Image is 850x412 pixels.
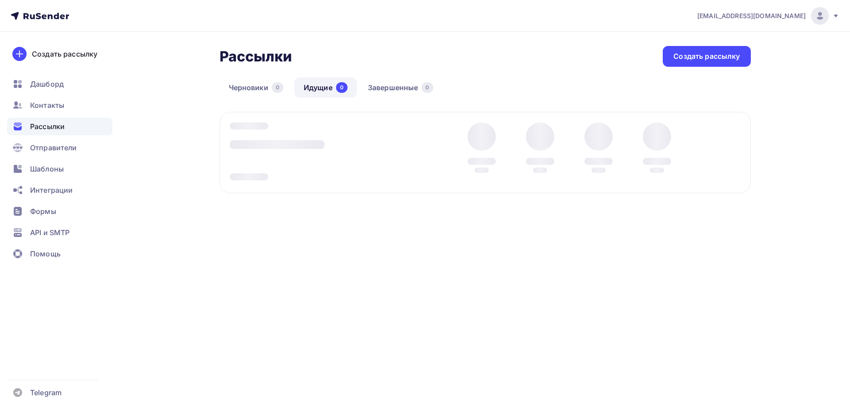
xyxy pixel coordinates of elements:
[7,139,112,156] a: Отправители
[359,77,443,98] a: Завершенные0
[697,7,839,25] a: [EMAIL_ADDRESS][DOMAIN_NAME]
[30,164,64,174] span: Шаблоны
[7,202,112,220] a: Формы
[30,185,73,195] span: Интеграции
[7,75,112,93] a: Дашборд
[30,227,70,238] span: API и SMTP
[30,387,62,398] span: Telegram
[697,11,806,20] span: [EMAIL_ADDRESS][DOMAIN_NAME]
[294,77,357,98] a: Идущие0
[30,142,77,153] span: Отправители
[30,100,64,111] span: Контакты
[30,79,64,89] span: Дашборд
[7,160,112,178] a: Шаблоны
[336,82,348,93] div: 0
[30,248,61,259] span: Помощь
[30,206,56,217] span: Формы
[7,96,112,114] a: Контакты
[421,82,433,93] div: 0
[32,49,97,59] div: Создать рассылку
[272,82,283,93] div: 0
[7,118,112,135] a: Рассылки
[220,48,292,65] h2: Рассылки
[30,121,65,132] span: Рассылки
[673,51,740,61] div: Создать рассылку
[220,77,293,98] a: Черновики0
